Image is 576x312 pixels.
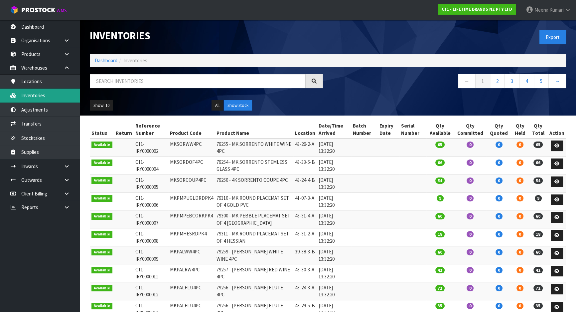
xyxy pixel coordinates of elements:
[317,174,351,192] td: [DATE] 13:32:20
[548,74,566,88] a: →
[487,121,511,139] th: Qty Quoted
[533,177,543,184] span: 54
[215,121,293,139] th: Product Name
[533,231,543,237] span: 18
[91,231,112,238] span: Available
[435,142,445,148] span: 65
[57,7,67,14] small: WMS
[215,246,293,264] td: 79259 - [PERSON_NAME] WHITE WINE 4PC
[91,249,112,256] span: Available
[511,121,528,139] th: Qty Held
[475,74,490,88] a: 1
[317,282,351,300] td: [DATE] 13:32:20
[435,213,445,219] span: 60
[467,195,474,201] span: 0
[437,195,444,201] span: 9
[317,246,351,264] td: [DATE] 13:32:20
[134,139,169,156] td: C11-IRY0000002
[516,231,523,237] span: 0
[91,142,112,148] span: Available
[293,139,317,156] td: 43-26-2-A
[134,264,169,282] td: C11-IRY0000011
[533,159,543,166] span: 66
[504,74,519,88] a: 3
[467,213,474,219] span: 0
[467,285,474,291] span: 0
[467,177,474,184] span: 0
[496,195,503,201] span: 0
[438,4,516,15] a: C11 - LIFETIME BRANDS NZ PTY LTD
[90,30,323,41] h1: Inventories
[467,159,474,166] span: 0
[435,267,445,273] span: 42
[435,285,445,291] span: 72
[435,303,445,309] span: 35
[293,228,317,246] td: 43-31-2-A
[134,228,169,246] td: C11-IRY0000008
[134,282,169,300] td: C11-IRY0000012
[534,7,548,13] span: Meena
[168,192,215,210] td: MKPMPUGLDRDPK4
[293,246,317,264] td: 39-38-3-B
[134,246,169,264] td: C11-IRY0000009
[534,74,549,88] a: 5
[317,210,351,228] td: [DATE] 13:32:20
[168,139,215,156] td: MKSORWW4PC
[435,159,445,166] span: 66
[317,228,351,246] td: [DATE] 13:32:20
[467,249,474,255] span: 0
[549,7,564,13] span: Kumari
[215,139,293,156] td: 79255 - MK SORRENTO WHITE WINE 4PC
[215,174,293,192] td: 79250 - 4K SORRENTO COUPE 4PC
[317,139,351,156] td: [DATE] 13:32:20
[91,267,112,274] span: Available
[458,74,476,88] a: ←
[215,210,293,228] td: 79300 - MK PEBBLE PLACEMAT SET OF 4 [GEOGRAPHIC_DATA]
[467,231,474,237] span: 0
[91,159,112,166] span: Available
[168,156,215,174] td: MKSORDOF4PC
[496,249,503,255] span: 0
[95,57,117,64] a: Dashboard
[351,121,378,139] th: Batch Number
[293,282,317,300] td: 43-24-3-A
[134,210,169,228] td: C11-IRY0000007
[496,303,503,309] span: 0
[168,282,215,300] td: MKPALFLU4PC
[114,121,134,139] th: Return
[168,174,215,192] td: MKSORCOUP4PC
[533,142,543,148] span: 65
[496,213,503,219] span: 0
[90,74,306,88] input: Search inventories
[123,57,147,64] span: Inventories
[533,249,543,255] span: 60
[516,159,523,166] span: 0
[442,6,512,12] strong: C11 - LIFETIME BRANDS NZ PTY LTD
[91,195,112,202] span: Available
[516,249,523,255] span: 0
[426,121,454,139] th: Qty Available
[168,210,215,228] td: MKPMPEBCORKPK4
[435,231,445,237] span: 18
[134,121,169,139] th: Reference Number
[134,192,169,210] td: C11-IRY0000006
[168,121,215,139] th: Product Code
[333,74,566,90] nav: Page navigation
[533,285,543,291] span: 72
[539,30,566,44] button: Export
[293,192,317,210] td: 41-07-3-A
[496,159,503,166] span: 0
[529,121,548,139] th: Qty Total
[435,249,445,255] span: 60
[10,6,18,14] img: cube-alt.png
[535,195,542,201] span: 9
[293,121,317,139] th: Location
[21,6,55,14] span: ProStock
[519,74,534,88] a: 4
[378,121,399,139] th: Expiry Date
[134,174,169,192] td: C11-IRY0000005
[516,267,523,273] span: 0
[496,142,503,148] span: 0
[516,195,523,201] span: 0
[90,121,114,139] th: Status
